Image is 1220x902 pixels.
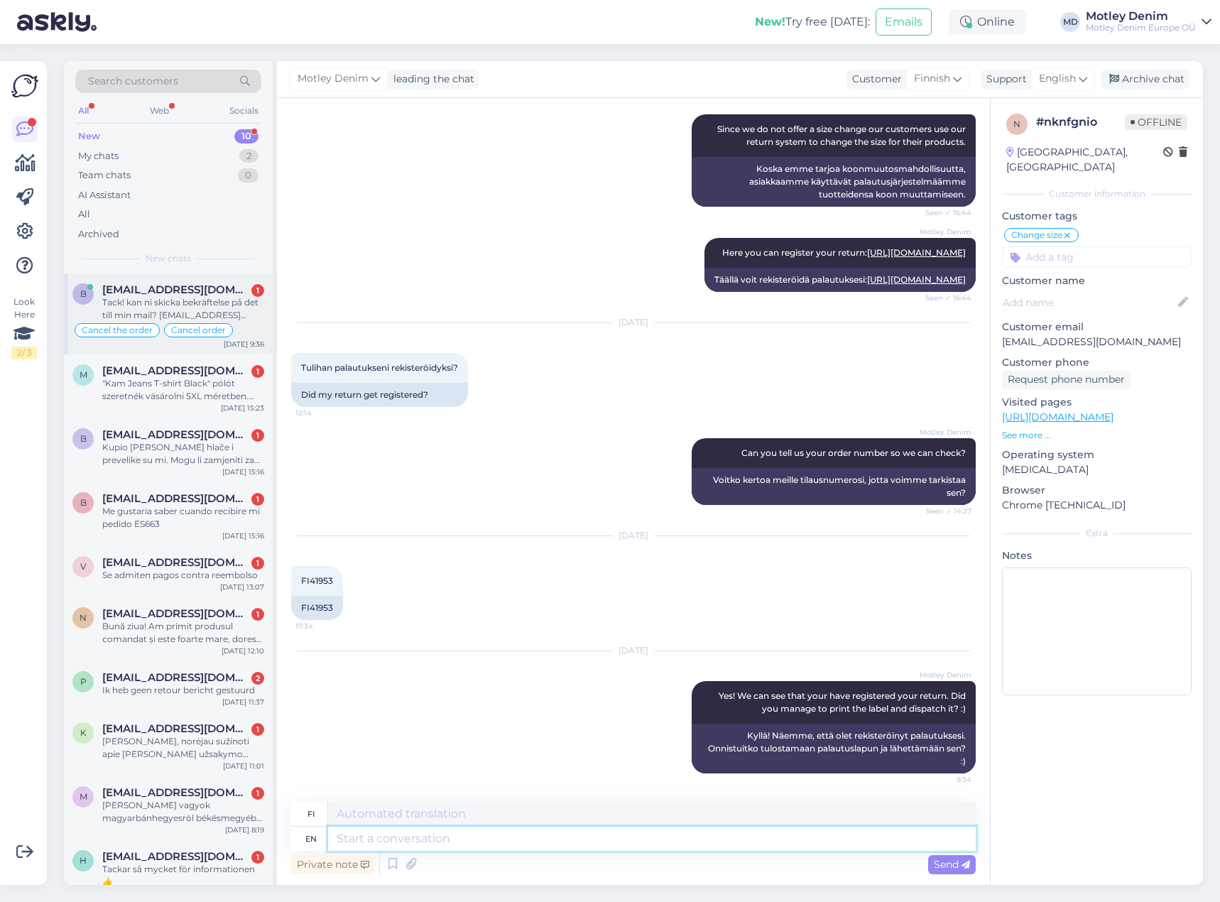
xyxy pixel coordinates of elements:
[102,428,250,441] span: bojan.sibenik@gmail.com
[251,365,264,378] div: 1
[1101,70,1190,89] div: Archive chat
[80,612,87,623] span: n
[1060,12,1080,32] div: MD
[78,149,119,163] div: My chats
[867,247,966,258] a: [URL][DOMAIN_NAME]
[1086,11,1211,33] a: Motley DenimMotley Denim Europe OÜ
[11,295,37,359] div: Look Here
[1002,335,1192,349] p: [EMAIL_ADDRESS][DOMAIN_NAME]
[1002,320,1192,335] p: Customer email
[80,288,87,299] span: b
[102,492,250,505] span: borrutalegre@gmail.com
[876,9,932,36] button: Emails
[251,787,264,800] div: 1
[918,506,971,516] span: Seen ✓ 14:27
[918,227,971,237] span: Motley Denim
[755,13,870,31] div: Try free [DATE]:
[692,724,976,773] div: Kyllä! Näemme, että olet rekisteröinyt palautuksesi. Onnistuitko tulostamaan palautuslapun ja läh...
[82,326,153,335] span: Cancel the order
[1002,273,1192,288] p: Customer name
[918,427,971,438] span: Motley Denim
[102,505,264,531] div: Me gustaria saber cuando recibire mi pedido ES663
[1011,231,1062,239] span: Change size
[1002,498,1192,513] p: Chrome [TECHNICAL_ID]
[719,690,968,714] span: Yes! We can see that your have registered your return. Did you manage to print the label and disp...
[102,684,264,697] div: Ik heb geen retour bericht gestuurd
[80,433,87,444] span: b
[75,102,92,120] div: All
[1002,395,1192,410] p: Visited pages
[1036,114,1125,131] div: # nknfgnio
[1002,209,1192,224] p: Customer tags
[1002,188,1192,200] div: Customer information
[1125,114,1187,130] span: Offline
[251,608,264,621] div: 1
[1002,246,1192,268] input: Add a tag
[301,575,333,586] span: FI41953
[388,72,474,87] div: leading the chat
[918,293,971,303] span: Seen ✓ 16:44
[102,799,264,825] div: [PERSON_NAME] vagyok magyarbánhegyesröl békésmegyéböl abban szeretném a kedves segitségedet kérni...
[224,339,264,349] div: [DATE] 9:36
[222,467,264,477] div: [DATE] 15:16
[102,283,250,296] span: bellaronnnie@live.se
[307,802,315,826] div: fi
[11,72,38,99] img: Askly Logo
[80,369,87,380] span: m
[78,188,131,202] div: AI Assistant
[918,207,971,218] span: Seen ✓ 16:44
[251,284,264,297] div: 1
[949,9,1026,35] div: Online
[171,326,226,335] span: Cancel order
[291,855,375,874] div: Private note
[251,493,264,506] div: 1
[80,497,87,508] span: b
[291,316,976,329] div: [DATE]
[220,582,264,592] div: [DATE] 13:07
[934,858,970,871] span: Send
[11,347,37,359] div: 2 / 3
[102,569,264,582] div: Se admiten pagos contra reembolso
[221,403,264,413] div: [DATE] 15:23
[234,129,258,143] div: 10
[251,429,264,442] div: 1
[291,383,468,407] div: Did my return get registered?
[1002,411,1113,423] a: [URL][DOMAIN_NAME]
[1002,429,1192,442] p: See more ...
[692,157,976,207] div: Koska emme tarjoa koonmuutosmahdollisuutta, asiakkaamme käyttävät palautusjärjestelmäämme tuottei...
[295,621,349,631] span: 17:34
[918,670,971,680] span: Motley Denim
[981,72,1027,87] div: Support
[238,168,258,183] div: 0
[1086,22,1196,33] div: Motley Denim Europe OÜ
[146,252,191,265] span: New chats
[1086,11,1196,22] div: Motley Denim
[1002,483,1192,498] p: Browser
[78,168,131,183] div: Team chats
[222,646,264,656] div: [DATE] 12:10
[102,620,264,646] div: Bună ziua! Am primit produsul comandat și este foarte mare, doresc să-l schimb cu o mărime mai mi...
[78,207,90,222] div: All
[80,727,87,738] span: k
[1002,355,1192,370] p: Customer phone
[102,377,264,403] div: "Kam Jeans T-shirt Black" pólót szeretnék vásárolni 5XL méretben. Azt [PERSON_NAME] a weboldal, h...
[102,441,264,467] div: Kupio [PERSON_NAME] hlače i prevelike su mi. Mogu li zamjeniti za manje
[291,529,976,542] div: [DATE]
[251,851,264,864] div: 1
[102,863,264,889] div: Tackar så mycket för informationen 👍
[102,722,250,735] span: k.valantiniene@gmail.com
[914,71,950,87] span: Finnish
[1002,548,1192,563] p: Notes
[227,102,261,120] div: Socials
[301,362,458,373] span: Tulihan palautukseni rekisteröidyksi?
[291,596,343,620] div: FI41953
[147,102,172,120] div: Web
[80,855,87,866] span: h
[846,72,902,87] div: Customer
[80,791,87,802] span: m
[80,561,86,572] span: v
[741,447,966,458] span: Can you tell us your order number so we can check?
[78,227,119,241] div: Archived
[1002,447,1192,462] p: Operating system
[88,74,178,89] span: Search customers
